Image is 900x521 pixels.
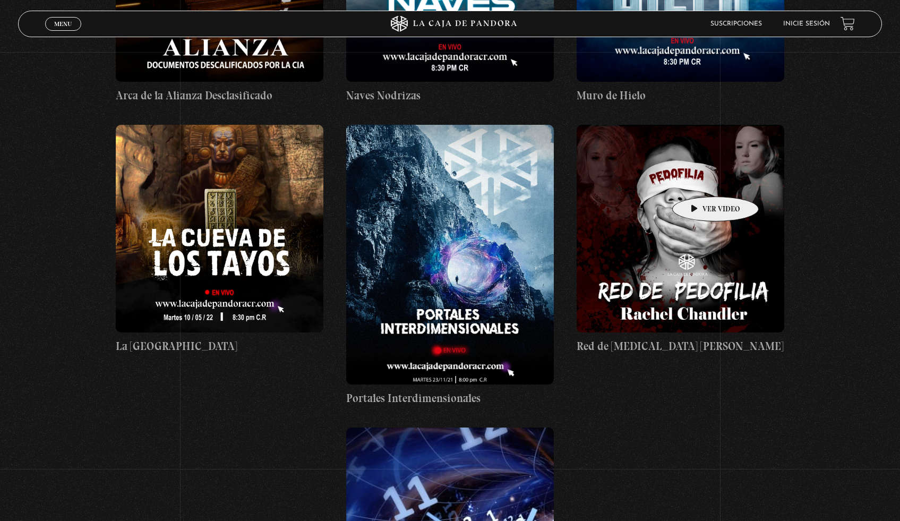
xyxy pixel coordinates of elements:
[783,21,830,27] a: Inicie sesión
[54,21,72,27] span: Menu
[50,29,75,37] span: Cerrar
[577,125,784,354] a: Red de [MEDICAL_DATA] [PERSON_NAME]
[116,338,323,355] h4: La [GEOGRAPHIC_DATA]
[577,338,784,355] h4: Red de [MEDICAL_DATA] [PERSON_NAME]
[346,390,554,407] h4: Portales Interdimensionales
[346,125,554,406] a: Portales Interdimensionales
[577,87,784,104] h4: Muro de Hielo
[710,21,762,27] a: Suscripciones
[841,16,855,31] a: View your shopping cart
[346,87,554,104] h4: Naves Nodrizas
[116,125,323,354] a: La [GEOGRAPHIC_DATA]
[116,87,323,104] h4: Arca de la Alianza Desclasificado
